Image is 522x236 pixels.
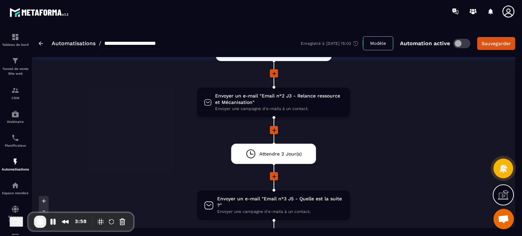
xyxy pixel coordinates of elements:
[11,181,19,189] img: automations
[482,40,511,47] div: Sauvegarder
[2,215,29,222] p: Réseaux Sociaux
[2,152,29,176] a: automationsautomationsAutomatisations
[11,33,19,41] img: formation
[2,129,29,152] a: schedulerschedulerPlanificateur
[326,41,351,46] p: [DATE] 15:03
[11,57,19,65] img: formation
[2,43,29,47] p: Tableau de bord
[2,120,29,124] p: Webinaire
[363,36,393,50] button: Modèle
[217,196,343,208] span: Envoyer un e-mail "Email n°3 J5 - Quelle est la suite ?"
[2,28,29,52] a: formationformationTableau de bord
[11,134,19,142] img: scheduler
[2,176,29,200] a: automationsautomationsEspace membre
[2,200,29,228] a: social-networksocial-networkRéseaux Sociaux
[2,52,29,81] a: formationformationTunnel de vente Site web
[215,93,343,106] span: Envoyer un e-mail "Email n°2 J3 - Relance ressource et Mécanisation"
[11,205,19,213] img: social-network
[2,67,29,76] p: Tunnel de vente Site web
[215,106,343,112] span: Envoyer une campagne d'e-mails à un contact.
[217,208,343,215] span: Envoyer une campagne d'e-mails à un contact.
[11,110,19,118] img: automations
[2,167,29,171] p: Automatisations
[99,40,101,47] span: /
[10,6,71,19] img: logo
[493,209,514,229] div: Ouvrir le chat
[2,96,29,100] p: CRM
[259,151,302,157] span: Attendre 2 Jour(s)
[11,86,19,94] img: formation
[39,41,43,46] img: arrow
[400,40,450,47] p: Automation active
[2,105,29,129] a: automationsautomationsWebinaire
[52,40,95,47] a: Automatisations
[301,40,363,47] div: Enregistré à
[2,81,29,105] a: formationformationCRM
[477,37,515,50] button: Sauvegarder
[2,144,29,147] p: Planificateur
[11,158,19,166] img: automations
[2,191,29,195] p: Espace membre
